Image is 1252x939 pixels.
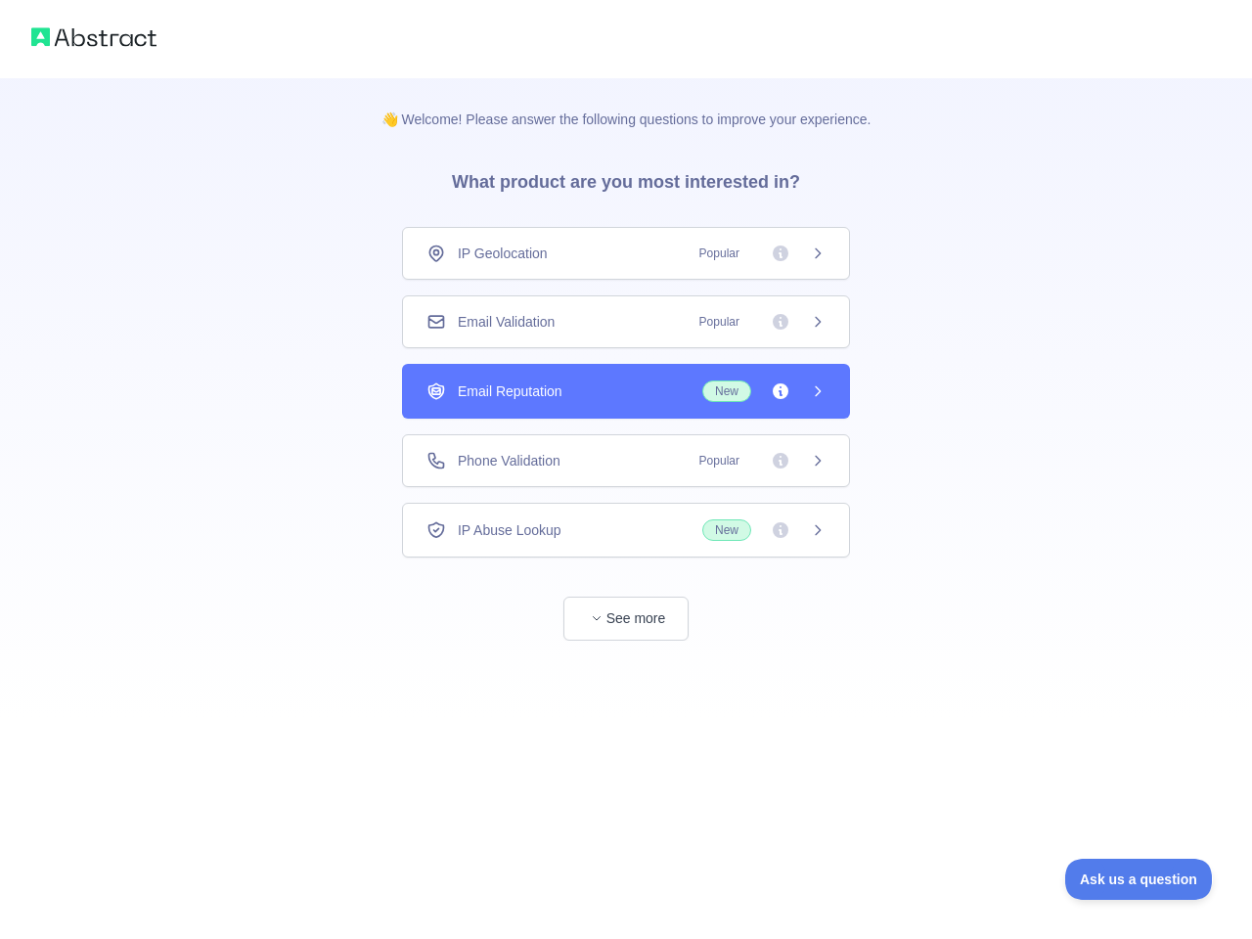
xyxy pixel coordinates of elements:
span: Popular [688,244,751,263]
img: Abstract logo [31,23,156,51]
iframe: Toggle Customer Support [1065,859,1213,900]
span: New [702,380,751,402]
span: IP Abuse Lookup [458,520,561,540]
button: See more [563,597,689,641]
span: IP Geolocation [458,244,548,263]
span: Popular [688,312,751,332]
span: Popular [688,451,751,470]
span: Email Reputation [458,381,562,401]
span: New [702,519,751,541]
h3: What product are you most interested in? [421,129,831,227]
span: Phone Validation [458,451,560,470]
span: Email Validation [458,312,555,332]
p: 👋 Welcome! Please answer the following questions to improve your experience. [350,78,903,129]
